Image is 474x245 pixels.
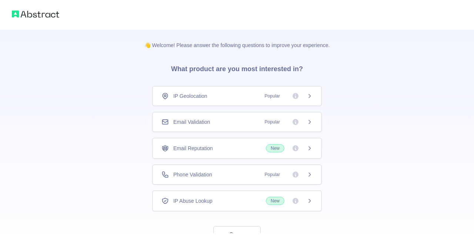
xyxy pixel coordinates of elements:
span: Popular [260,92,284,100]
span: New [266,144,284,152]
h3: What product are you most interested in? [159,49,315,86]
span: IP Geolocation [173,92,207,100]
span: Phone Validation [173,171,212,178]
span: New [266,197,284,205]
span: Email Validation [173,118,210,126]
img: Abstract logo [12,9,59,19]
p: 👋 Welcome! Please answer the following questions to improve your experience. [133,30,342,49]
span: Popular [260,118,284,126]
span: IP Abuse Lookup [173,197,213,205]
span: Popular [260,171,284,178]
span: Email Reputation [173,145,213,152]
button: See more [213,226,261,243]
